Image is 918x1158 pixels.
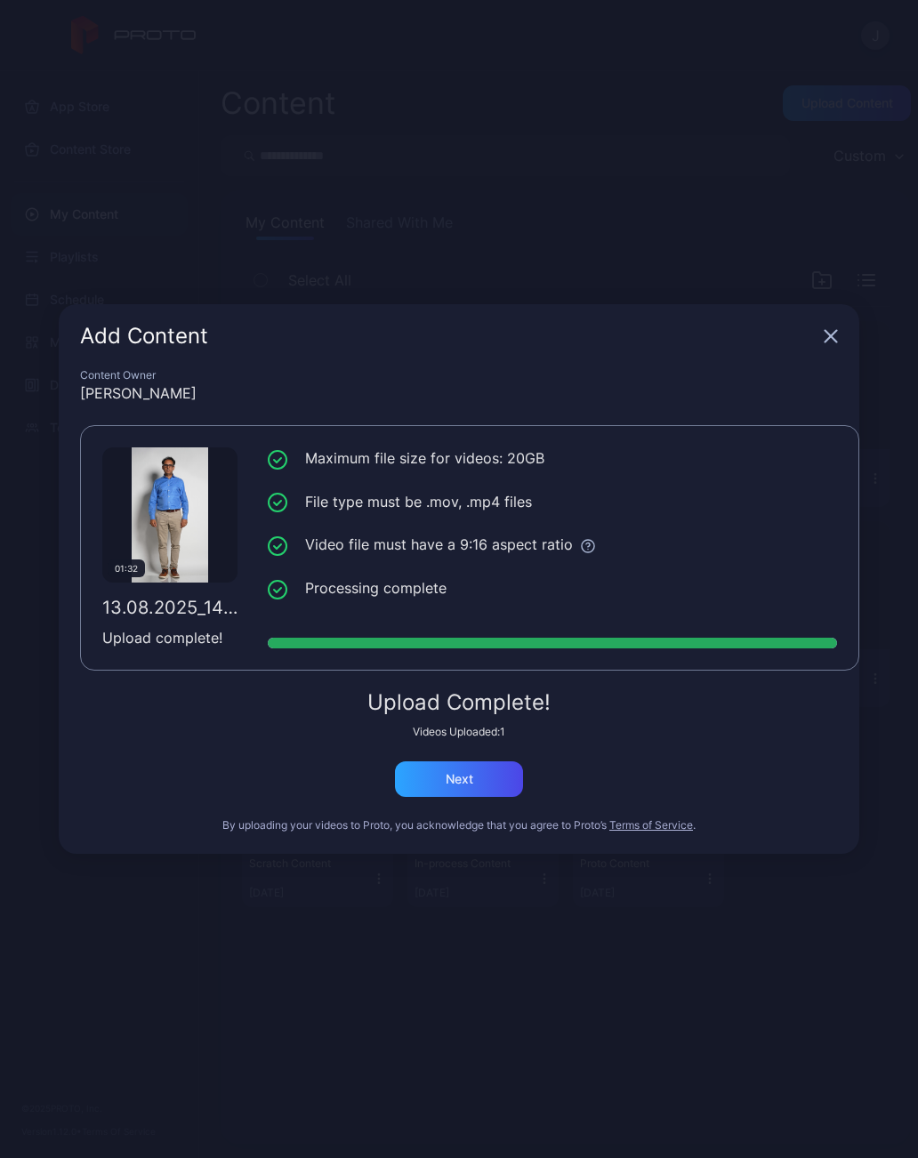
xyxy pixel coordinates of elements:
[395,761,523,797] button: Next
[609,818,693,832] button: Terms of Service
[80,818,838,832] div: By uploading your videos to Proto, you acknowledge that you agree to Proto’s .
[268,491,837,513] li: File type must be .mov, .mp4 files
[80,692,838,713] div: Upload Complete!
[268,534,837,556] li: Video file must have a 9:16 aspect ratio
[80,382,838,404] div: [PERSON_NAME]
[80,326,817,347] div: Add Content
[102,597,238,618] div: 13.08.2025_14:08:06.mov
[268,577,837,599] li: Processing complete
[268,447,837,470] li: Maximum file size for videos: 20GB
[102,627,238,648] div: Upload complete!
[108,559,145,577] div: 01:32
[80,368,838,382] div: Content Owner
[446,772,473,786] div: Next
[80,725,838,739] div: Videos Uploaded: 1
